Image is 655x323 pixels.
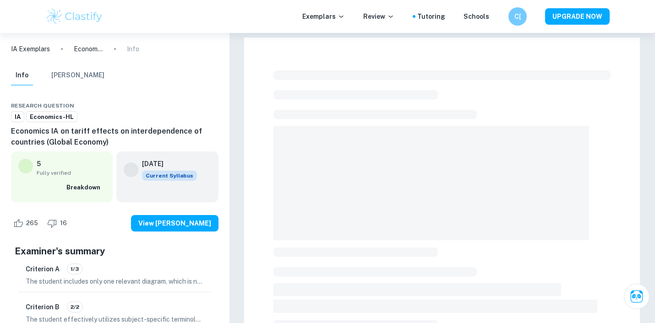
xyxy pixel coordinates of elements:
[26,276,204,286] p: The student includes only one relevant diagram, which is not enough to score maximum points in th...
[67,303,82,311] span: 2/2
[184,100,191,111] div: Share
[37,169,105,177] span: Fully verified
[142,171,197,181] div: This exemplar is based on the current syllabus. Feel free to refer to it for inspiration/ideas wh...
[513,11,523,22] h6: C[
[26,264,60,274] h6: Criterion A
[508,7,527,26] button: C[
[26,111,77,123] a: Economics-HL
[11,113,24,122] span: IA
[11,65,33,86] button: Info
[11,44,50,54] a: IA Exemplars
[624,284,650,309] button: Ask Clai
[21,219,43,228] span: 265
[131,215,218,231] button: View [PERSON_NAME]
[142,159,190,169] h6: [DATE]
[51,65,104,86] button: [PERSON_NAME]
[11,111,24,123] a: IA
[26,302,60,312] h6: Criterion B
[37,159,41,169] p: 5
[202,100,209,111] div: Bookmark
[45,7,104,26] img: Clastify logo
[11,102,74,110] span: Research question
[27,113,77,122] span: Economics-HL
[417,11,445,22] a: Tutoring
[15,244,215,258] h5: Examiner's summary
[127,44,139,54] p: Info
[302,11,345,22] p: Exemplars
[67,265,82,273] span: 1/3
[545,8,610,25] button: UPGRADE NOW
[64,181,105,194] button: Breakdown
[74,44,103,54] p: Economics IA on tariff effects on interdependence of countries (Global Economy)
[11,216,43,231] div: Like
[45,216,72,231] div: Dislike
[142,171,197,181] span: Current Syllabus
[11,126,218,148] h6: Economics IA on tariff effects on interdependence of countries (Global Economy)
[497,14,501,19] button: Help and Feedback
[363,11,394,22] p: Review
[464,11,489,22] a: Schools
[55,219,72,228] span: 16
[211,100,218,111] div: Report issue
[193,100,200,111] div: Download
